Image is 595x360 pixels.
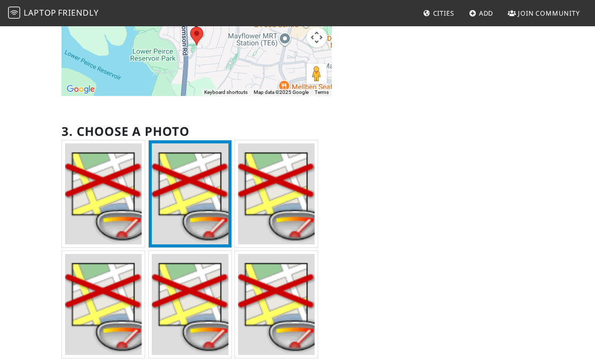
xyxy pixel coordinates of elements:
[315,89,329,95] a: Terms (opens in new tab)
[58,7,98,18] span: Friendly
[254,89,309,95] span: Map data ©2025 Google
[518,9,580,18] span: Join Community
[479,9,494,18] span: Add
[152,254,228,355] img: PhotoService.GetPhoto
[238,254,315,355] img: PhotoService.GetPhoto
[65,254,142,355] img: PhotoService.GetPhoto
[433,9,454,18] span: Cities
[24,7,56,18] span: Laptop
[504,4,584,22] a: Join Community
[8,5,99,22] a: LaptopFriendly LaptopFriendly
[419,4,458,22] a: Cities
[204,89,248,96] button: Keyboard shortcuts
[65,143,142,244] img: PhotoService.GetPhoto
[8,7,20,19] img: LaptopFriendly
[64,83,97,96] a: Open this area in Google Maps (opens a new window)
[307,64,327,84] button: Drag Pegman onto the map to open Street View
[64,83,97,96] img: Google
[465,4,498,22] a: Add
[307,27,327,47] button: Map camera controls
[238,143,315,244] img: PhotoService.GetPhoto
[62,124,190,139] h2: 3. Choose a photo
[152,143,228,244] img: PhotoService.GetPhoto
